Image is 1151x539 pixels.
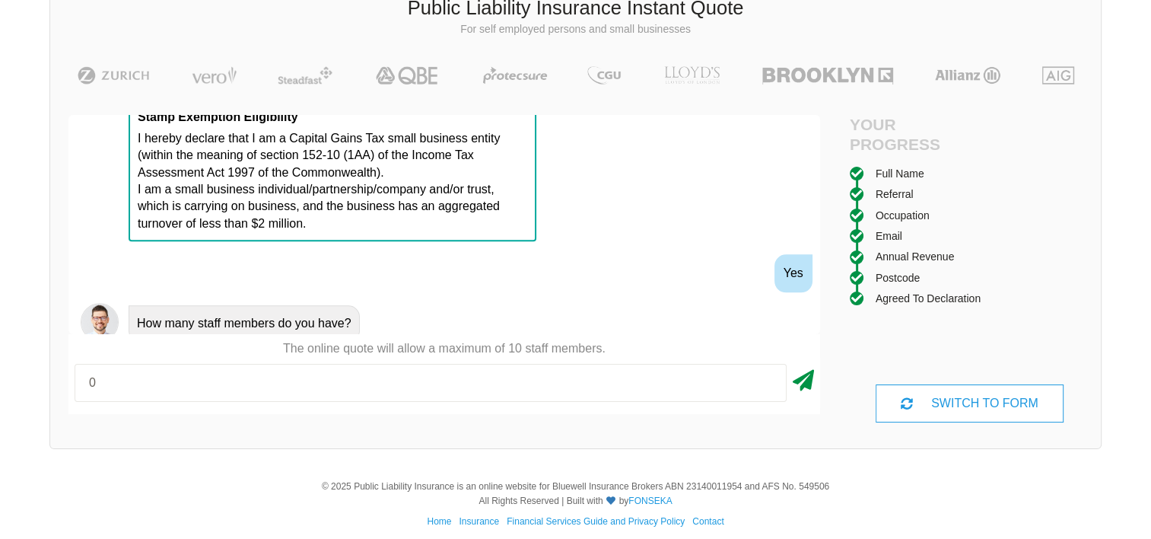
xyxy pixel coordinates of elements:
div: Annual Revenue [876,248,955,265]
img: Brooklyn | Public Liability Insurance [756,66,898,85]
a: Home [427,516,451,527]
div: Referral [876,186,914,203]
h4: Your Progress [850,115,970,153]
img: Chatbot | PLI [81,303,119,341]
div: SWITCH TO FORM [876,384,1064,423]
img: CGU | Public Liability Insurance [581,66,627,85]
div: How many staff members do you have? [129,305,360,342]
div: Full Name [876,165,924,182]
div: Yes [774,254,812,292]
img: Protecsure | Public Liability Insurance [477,66,554,85]
img: QBE | Public Liability Insurance [367,66,449,85]
img: Vero | Public Liability Insurance [185,66,243,85]
a: Financial Services Guide and Privacy Policy [507,516,685,527]
img: Allianz | Public Liability Insurance [927,66,1008,85]
p: Stamp Exemption Eligibility [138,109,527,126]
a: Insurance [459,516,499,527]
div: Postcode [876,269,920,286]
img: LLOYD's | Public Liability Insurance [656,66,729,85]
img: AIG | Public Liability Insurance [1036,66,1081,85]
p: For self employed persons and small businesses [62,22,1089,37]
p: The online quote will allow a maximum of 10 staff members. [68,340,820,357]
input: Number of staff [75,364,787,402]
img: Zurich | Public Liability Insurance [71,66,157,85]
a: FONSEKA [628,496,672,506]
div: Agreed to Declaration [876,290,981,307]
a: Contact [692,516,723,527]
div: Email [876,228,902,244]
div: Occupation [876,207,930,224]
img: Steadfast | Public Liability Insurance [272,66,339,85]
p: I hereby declare that I am a Capital Gains Tax small business entity (within the meaning of secti... [138,130,527,232]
